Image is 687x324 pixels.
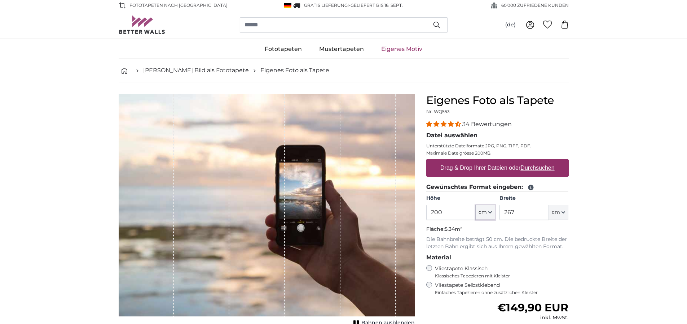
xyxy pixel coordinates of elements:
u: Durchsuchen [520,165,554,171]
label: Drag & Drop Ihrer Dateien oder [437,161,558,175]
span: cm [552,209,560,216]
label: Höhe [426,195,495,202]
span: - [349,3,403,8]
span: 4.32 stars [426,121,462,128]
p: Maximale Dateigrösse 200MB. [426,150,569,156]
span: 60'000 ZUFRIEDENE KUNDEN [501,2,569,9]
span: 34 Bewertungen [462,121,512,128]
a: Eigenes Foto als Tapete [260,66,329,75]
a: Fototapeten [256,40,311,59]
span: €149,90 EUR [497,301,568,314]
p: Unterstützte Dateiformate JPG, PNG, TIFF, PDF. [426,143,569,149]
span: Einfaches Tapezieren ohne zusätzlichen Kleister [435,290,569,295]
legend: Gewünschtes Format eingeben: [426,183,569,192]
div: inkl. MwSt. [497,314,568,321]
span: 5.34m² [445,226,462,232]
p: Fläche: [426,226,569,233]
span: Nr. WQ553 [426,109,450,114]
a: Eigenes Motiv [373,40,431,59]
label: Vliestapete Klassisch [435,265,563,279]
img: Deutschland [284,3,291,8]
span: GRATIS Lieferung! [304,3,349,8]
label: Breite [499,195,568,202]
h1: Eigenes Foto als Tapete [426,94,569,107]
p: Die Bahnbreite beträgt 50 cm. Die bedruckte Breite der letzten Bahn ergibt sich aus Ihrem gewählt... [426,236,569,250]
button: (de) [499,18,521,31]
button: cm [549,205,568,220]
img: Betterwalls [119,16,166,34]
span: cm [479,209,487,216]
legend: Material [426,253,569,262]
span: Fototapeten nach [GEOGRAPHIC_DATA] [129,2,228,9]
span: Geliefert bis 16. Sept. [351,3,403,8]
legend: Datei auswählen [426,131,569,140]
a: [PERSON_NAME] Bild als Fototapete [143,66,249,75]
a: Mustertapeten [311,40,373,59]
nav: breadcrumbs [119,59,569,82]
button: cm [476,205,495,220]
span: Klassisches Tapezieren mit Kleister [435,273,563,279]
label: Vliestapete Selbstklebend [435,282,569,295]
